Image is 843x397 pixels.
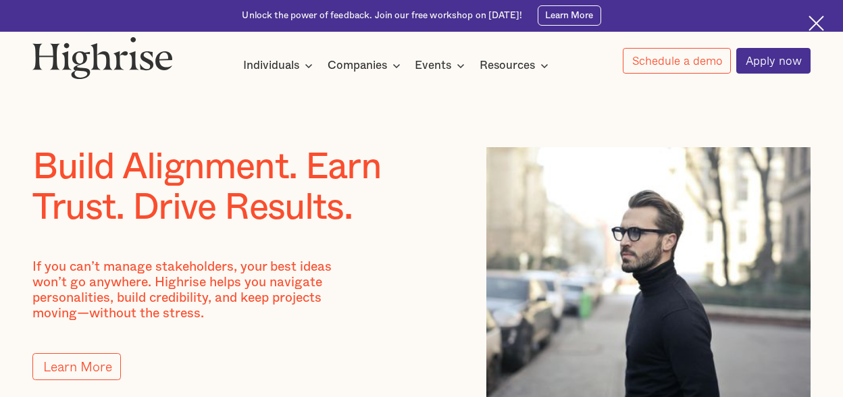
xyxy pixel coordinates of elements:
[736,48,810,74] a: Apply now
[243,57,317,74] div: Individuals
[415,57,451,74] div: Events
[32,36,173,79] img: Highrise logo
[480,57,535,74] div: Resources
[538,5,601,26] a: Learn More
[32,259,348,321] p: If you can’t manage stakeholders, your best ideas won’t go anywhere. Highrise helps you navigate ...
[242,9,522,22] div: Unlock the power of feedback. Join our free workshop on [DATE]!
[623,48,731,74] a: Schedule a demo
[809,16,824,31] img: Cross icon
[243,57,299,74] div: Individuals
[32,353,120,381] a: Learn More
[32,147,444,228] h1: Build Alignment. Earn Trust. Drive Results.
[415,57,469,74] div: Events
[328,57,387,74] div: Companies
[328,57,405,74] div: Companies
[480,57,553,74] div: Resources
